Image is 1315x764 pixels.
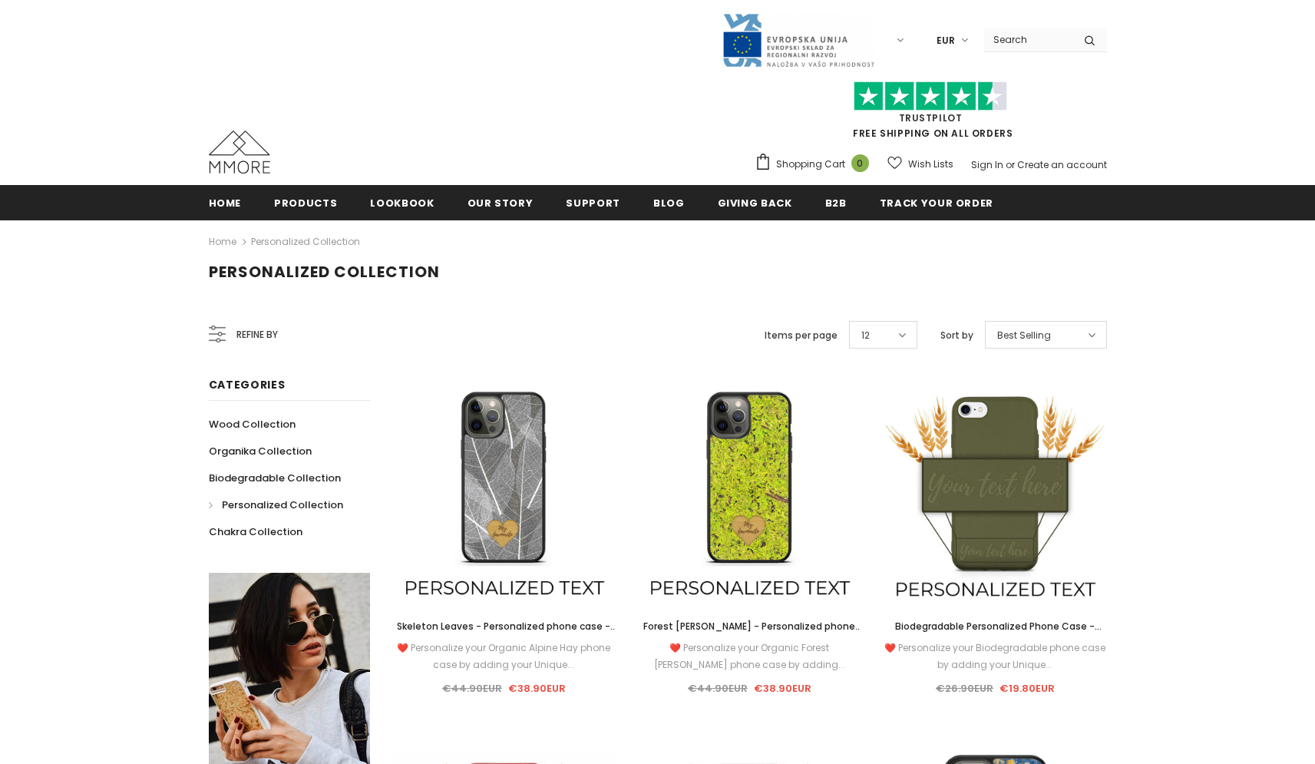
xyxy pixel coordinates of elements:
span: or [1006,158,1015,171]
span: Products [274,196,337,210]
a: Lookbook [370,185,434,220]
div: ❤️ Personalize your Organic Forest [PERSON_NAME] phone case by adding... [638,640,861,673]
div: ❤️ Personalize your Biodegradable phone case by adding your Unique... [884,640,1106,673]
span: Shopping Cart [776,157,845,172]
a: Biodegradable Collection [209,465,341,491]
a: support [566,185,620,220]
span: Best Selling [997,328,1051,343]
span: €44.90EUR [688,681,748,696]
span: Forest [PERSON_NAME] - Personalized phone case - Personalized gift [643,620,862,650]
a: Trustpilot [899,111,963,124]
a: Personalized Collection [209,491,343,518]
img: Trust Pilot Stars [854,81,1007,111]
span: Wood Collection [209,417,296,432]
span: Chakra Collection [209,524,302,539]
span: Personalized Collection [209,261,440,283]
a: B2B [825,185,847,220]
span: Categories [209,377,286,392]
span: Personalized Collection [222,498,343,512]
input: Search Site [984,28,1072,51]
a: Sign In [971,158,1003,171]
a: Track your order [880,185,993,220]
a: Giving back [718,185,792,220]
span: Wish Lists [908,157,953,172]
img: Javni Razpis [722,12,875,68]
a: Wish Lists [887,150,953,177]
span: Skeleton Leaves - Personalized phone case - Personalized gift [397,620,617,650]
a: Skeleton Leaves - Personalized phone case - Personalized gift [393,618,616,635]
a: Shopping Cart 0 [755,153,877,176]
a: Chakra Collection [209,518,302,545]
label: Items per page [765,328,838,343]
a: Home [209,233,236,251]
span: Blog [653,196,685,210]
img: MMORE Cases [209,131,270,174]
span: Organika Collection [209,444,312,458]
span: 0 [851,154,869,172]
span: Refine by [236,326,278,343]
span: EUR [937,33,955,48]
span: Biodegradable Collection [209,471,341,485]
span: Home [209,196,242,210]
a: Blog [653,185,685,220]
a: Personalized Collection [251,235,360,248]
span: Lookbook [370,196,434,210]
span: €19.80EUR [999,681,1055,696]
span: 12 [861,328,870,343]
span: Track your order [880,196,993,210]
span: €38.90EUR [508,681,566,696]
span: Biodegradable Personalized Phone Case - [PERSON_NAME] [895,620,1102,650]
a: Products [274,185,337,220]
span: FREE SHIPPING ON ALL ORDERS [755,88,1107,140]
span: Our Story [468,196,534,210]
span: €26.90EUR [936,681,993,696]
a: Home [209,185,242,220]
a: Organika Collection [209,438,312,465]
a: Create an account [1017,158,1107,171]
a: Forest [PERSON_NAME] - Personalized phone case - Personalized gift [638,618,861,635]
a: Our Story [468,185,534,220]
span: B2B [825,196,847,210]
span: support [566,196,620,210]
div: ❤️ Personalize your Organic Alpine Hay phone case by adding your Unique... [393,640,616,673]
a: Javni Razpis [722,33,875,46]
label: Sort by [940,328,973,343]
span: Giving back [718,196,792,210]
span: €38.90EUR [754,681,811,696]
a: Biodegradable Personalized Phone Case - [PERSON_NAME] [884,618,1106,635]
span: €44.90EUR [442,681,502,696]
a: Wood Collection [209,411,296,438]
